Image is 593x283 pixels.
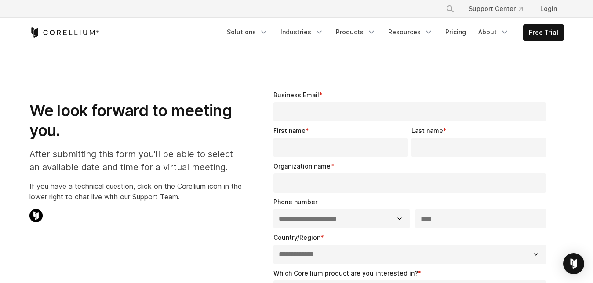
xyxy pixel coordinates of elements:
[273,91,319,99] span: Business Email
[411,127,443,134] span: Last name
[222,24,273,40] a: Solutions
[273,127,306,134] span: First name
[273,162,331,170] span: Organization name
[29,101,242,140] h1: We look forward to meeting you.
[331,24,381,40] a: Products
[435,1,564,17] div: Navigation Menu
[275,24,329,40] a: Industries
[563,253,584,274] div: Open Intercom Messenger
[440,24,471,40] a: Pricing
[29,27,99,38] a: Corellium Home
[473,24,514,40] a: About
[222,24,564,41] div: Navigation Menu
[273,269,418,277] span: Which Corellium product are you interested in?
[29,209,43,222] img: Corellium Chat Icon
[29,181,242,202] p: If you have a technical question, click on the Corellium icon in the lower right to chat live wit...
[524,25,564,40] a: Free Trial
[533,1,564,17] a: Login
[442,1,458,17] button: Search
[273,198,317,206] span: Phone number
[273,234,320,241] span: Country/Region
[462,1,530,17] a: Support Center
[29,147,242,174] p: After submitting this form you'll be able to select an available date and time for a virtual meet...
[383,24,438,40] a: Resources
